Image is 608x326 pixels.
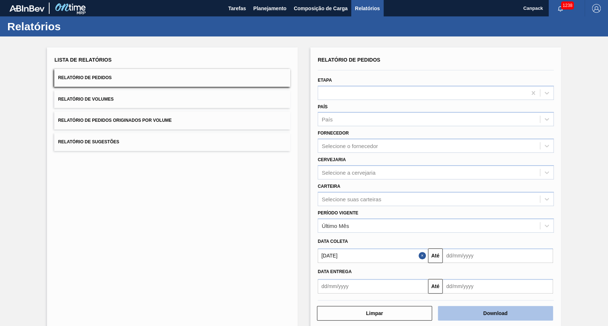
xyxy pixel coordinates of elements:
div: País [322,116,333,123]
span: Data entrega [318,269,352,274]
button: Até [428,279,443,294]
button: Close [419,248,428,263]
input: dd/mm/yyyy [318,248,428,263]
button: Até [428,248,443,263]
button: Download [438,306,553,321]
label: Etapa [318,78,332,83]
span: Relatório de Pedidos Originados por Volume [58,118,172,123]
button: Relatório de Sugestões [54,133,290,151]
span: 1238 [561,1,574,9]
label: Carteira [318,184,340,189]
span: Relatório de Volumes [58,97,113,102]
span: Composição de Carga [294,4,348,13]
input: dd/mm/yyyy [443,279,553,294]
div: Último Mês [322,222,349,229]
label: País [318,104,327,109]
span: Data coleta [318,239,348,244]
span: Tarefas [228,4,246,13]
span: Relatório de Sugestões [58,139,119,144]
h1: Relatórios [7,22,137,31]
div: Selecione o fornecedor [322,143,378,149]
button: Relatório de Pedidos [54,69,290,87]
label: Cervejaria [318,157,346,162]
img: TNhmsLtSVTkK8tSr43FrP2fwEKptu5GPRR3wAAAABJRU5ErkJggg== [9,5,44,12]
button: Relatório de Pedidos Originados por Volume [54,112,290,129]
div: Selecione a cervejaria [322,169,376,175]
span: Planejamento [253,4,286,13]
input: dd/mm/yyyy [443,248,553,263]
label: Período Vigente [318,210,358,216]
button: Relatório de Volumes [54,90,290,108]
button: Limpar [317,306,432,321]
input: dd/mm/yyyy [318,279,428,294]
button: Notificações [549,3,572,13]
span: Relatório de Pedidos [58,75,111,80]
div: Selecione suas carteiras [322,196,381,202]
img: Logout [592,4,601,13]
span: Relatório de Pedidos [318,57,380,63]
label: Fornecedor [318,131,349,136]
span: Lista de Relatórios [54,57,111,63]
span: Relatórios [355,4,380,13]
